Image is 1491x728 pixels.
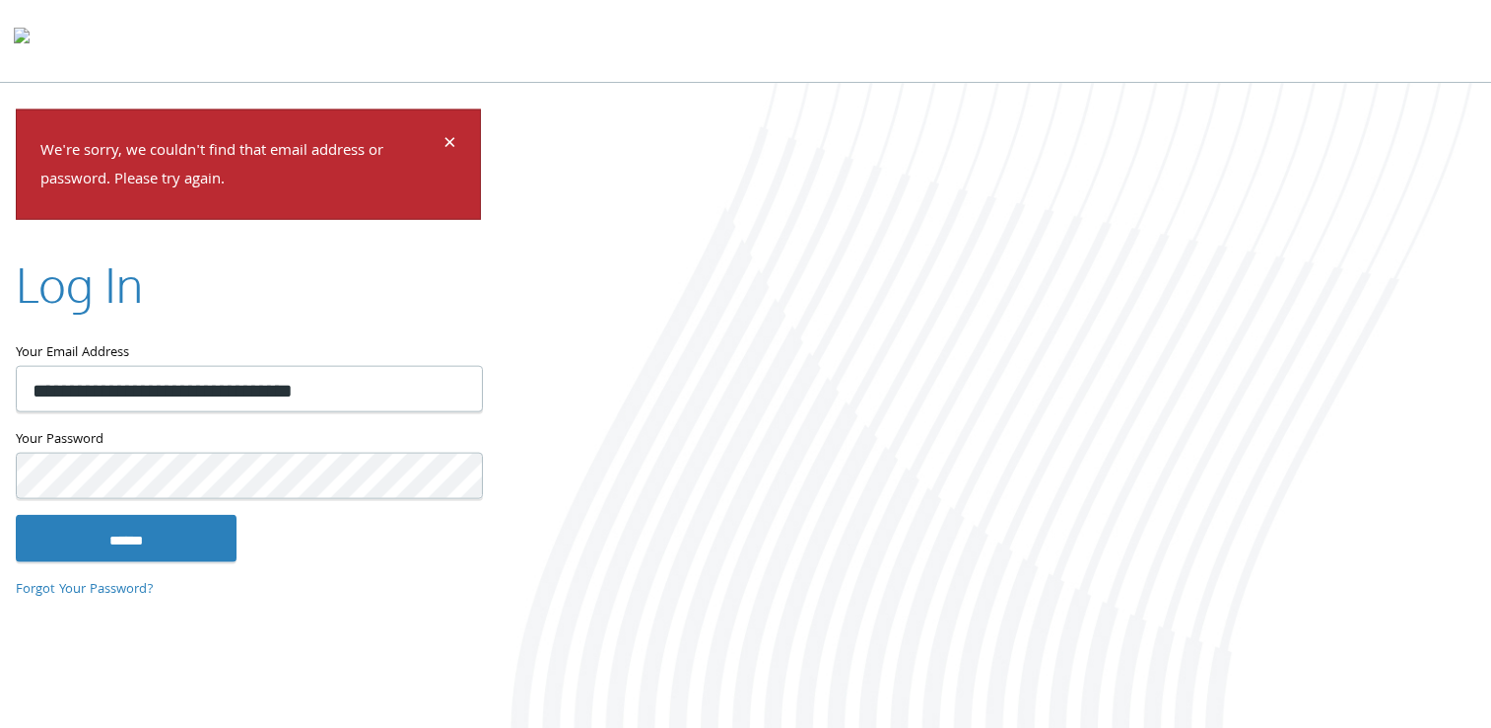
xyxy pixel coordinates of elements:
[14,21,30,60] img: todyl-logo-dark.svg
[16,579,154,601] a: Forgot Your Password?
[443,126,456,165] span: ×
[16,427,481,452] label: Your Password
[443,134,456,158] button: Dismiss alert
[40,138,441,195] p: We're sorry, we couldn't find that email address or password. Please try again.
[16,251,143,317] h2: Log In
